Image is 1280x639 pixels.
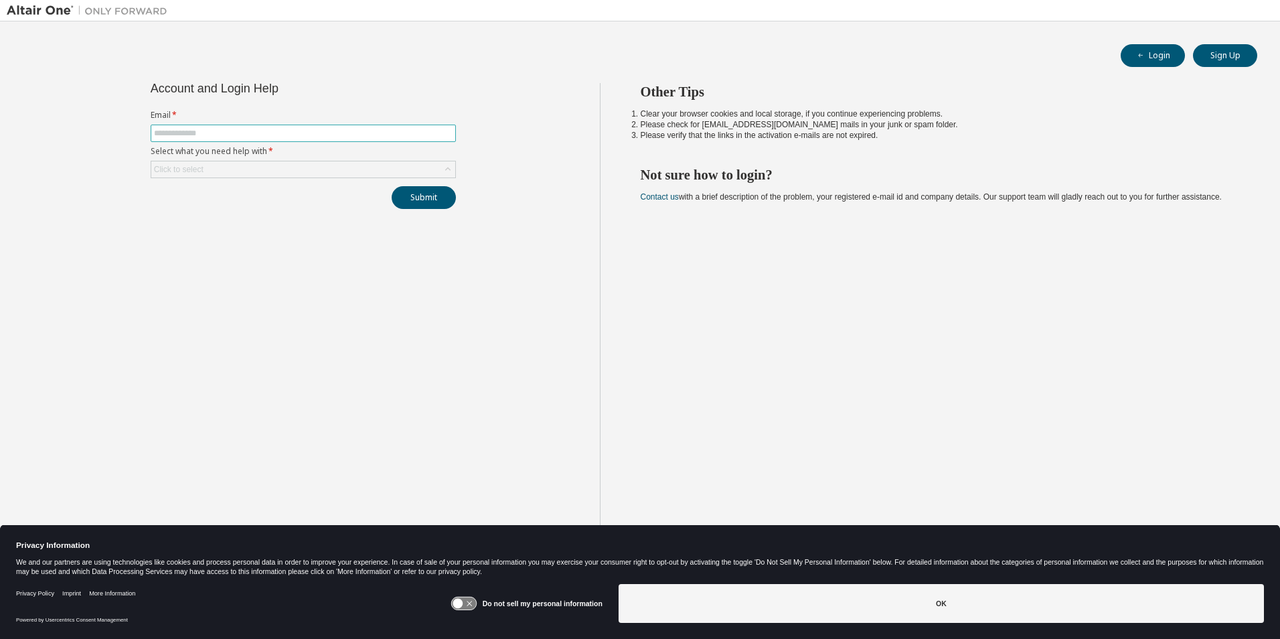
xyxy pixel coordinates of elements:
li: Please check for [EMAIL_ADDRESS][DOMAIN_NAME] mails in your junk or spam folder. [641,119,1234,130]
img: Altair One [7,4,174,17]
button: Submit [392,186,456,209]
label: Email [151,110,456,121]
li: Clear your browser cookies and local storage, if you continue experiencing problems. [641,109,1234,119]
a: Contact us [641,192,679,202]
h2: Not sure how to login? [641,166,1234,184]
label: Select what you need help with [151,146,456,157]
button: Login [1121,44,1185,67]
li: Please verify that the links in the activation e-mails are not expired. [641,130,1234,141]
button: Sign Up [1193,44,1257,67]
div: Click to select [154,164,204,175]
span: with a brief description of the problem, your registered e-mail id and company details. Our suppo... [641,192,1222,202]
h2: Other Tips [641,83,1234,100]
div: Click to select [151,161,455,177]
div: Account and Login Help [151,83,395,94]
